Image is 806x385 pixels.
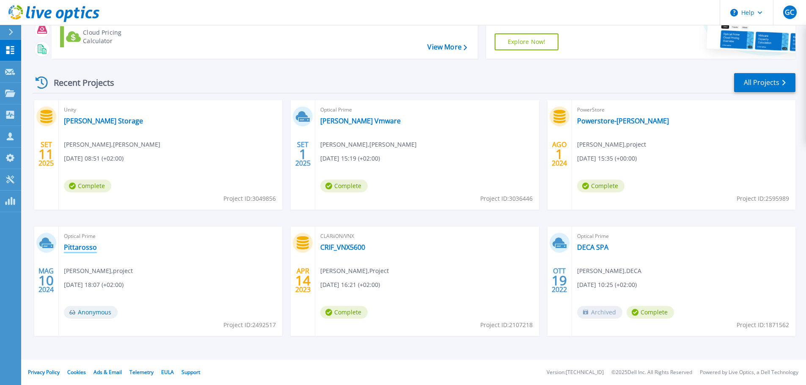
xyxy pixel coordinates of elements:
[700,370,798,375] li: Powered by Live Optics, a Dell Technology
[64,243,97,251] a: Pittarosso
[577,243,608,251] a: DECA SPA
[64,140,160,149] span: [PERSON_NAME] , [PERSON_NAME]
[64,280,124,289] span: [DATE] 18:07 (+02:00)
[295,139,311,169] div: SET 2025
[320,306,368,319] span: Complete
[64,306,118,319] span: Anonymous
[577,306,622,319] span: Archived
[577,117,669,125] a: Powerstore-[PERSON_NAME]
[577,232,790,241] span: Optical Prime
[480,194,533,203] span: Project ID: 3036446
[28,369,60,376] a: Privacy Policy
[551,139,567,169] div: AGO 2024
[577,140,646,149] span: [PERSON_NAME] , project
[320,117,401,125] a: [PERSON_NAME] Vmware
[480,320,533,330] span: Project ID: 2107218
[577,180,624,192] span: Complete
[552,277,567,284] span: 19
[223,320,276,330] span: Project ID: 2492517
[577,280,637,289] span: [DATE] 10:25 (+02:00)
[83,28,151,45] div: Cloud Pricing Calculator
[64,266,133,276] span: [PERSON_NAME] , project
[33,72,126,93] div: Recent Projects
[223,194,276,203] span: Project ID: 3049856
[320,280,380,289] span: [DATE] 16:21 (+02:00)
[38,139,54,169] div: SET 2025
[577,105,790,115] span: PowerStore
[64,180,111,192] span: Complete
[785,9,794,16] span: GC
[129,369,154,376] a: Telemetry
[320,243,365,251] a: CRIF_VNX5600
[427,43,467,51] a: View More
[182,369,200,376] a: Support
[551,265,567,296] div: OTT 2022
[734,73,795,92] a: All Projects
[320,180,368,192] span: Complete
[64,117,143,125] a: [PERSON_NAME] Storage
[60,26,154,47] a: Cloud Pricing Calculator
[38,265,54,296] div: MAG 2024
[64,232,277,241] span: Optical Prime
[64,154,124,163] span: [DATE] 08:51 (+02:00)
[495,33,559,50] a: Explore Now!
[64,105,277,115] span: Unity
[737,320,789,330] span: Project ID: 1871562
[737,194,789,203] span: Project ID: 2595989
[94,369,122,376] a: Ads & Email
[67,369,86,376] a: Cookies
[39,150,54,158] span: 11
[547,370,604,375] li: Version: [TECHNICAL_ID]
[39,277,54,284] span: 10
[295,265,311,296] div: APR 2023
[320,266,389,276] span: [PERSON_NAME] , Project
[577,154,637,163] span: [DATE] 15:35 (+00:00)
[320,140,417,149] span: [PERSON_NAME] , [PERSON_NAME]
[320,232,534,241] span: CLARiiON/VNX
[556,150,563,158] span: 1
[320,105,534,115] span: Optical Prime
[161,369,174,376] a: EULA
[611,370,692,375] li: © 2025 Dell Inc. All Rights Reserved
[295,277,311,284] span: 14
[577,266,641,276] span: [PERSON_NAME] , DECA
[627,306,674,319] span: Complete
[320,154,380,163] span: [DATE] 15:19 (+02:00)
[299,150,307,158] span: 1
